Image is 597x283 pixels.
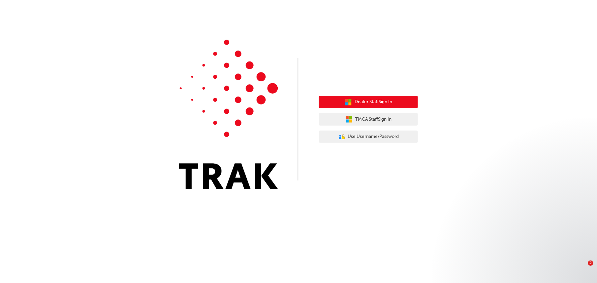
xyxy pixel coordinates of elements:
[348,133,399,141] span: Use Username/Password
[179,40,278,189] img: Trak
[575,261,590,276] iframe: Intercom live chat
[319,131,418,143] button: Use Username/Password
[465,219,597,265] iframe: Intercom notifications message
[588,261,593,266] span: 2
[355,98,392,106] span: Dealer Staff Sign In
[355,116,392,123] span: TMCA Staff Sign In
[319,96,418,108] button: Dealer StaffSign In
[319,113,418,126] button: TMCA StaffSign In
